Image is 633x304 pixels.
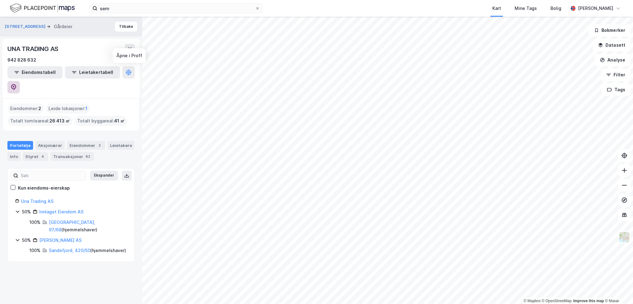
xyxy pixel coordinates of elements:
input: Søk på adresse, matrikkel, gårdeiere, leietakere eller personer [97,4,255,13]
div: Gårdeier [54,23,72,30]
div: 100% [29,219,40,226]
input: Søk [18,171,86,180]
a: OpenStreetMap [542,299,572,303]
div: Kun eiendoms-eierskap [18,184,70,192]
div: Kontrollprogram for chat [602,274,633,304]
button: Eiendomstabell [7,66,62,79]
div: 62 [84,153,91,160]
iframe: Chat Widget [602,274,633,304]
a: Una Trading AS [21,199,53,204]
button: Bokmerker [589,24,631,36]
div: Info [7,152,20,161]
a: Mapbox [524,299,541,303]
button: Filter [601,69,631,81]
span: 2 [38,105,41,112]
div: ( hjemmelshaver ) [49,247,126,254]
div: Totalt byggareal : [75,116,127,126]
img: logo.f888ab2527a4732fd821a326f86c7f29.svg [10,3,75,14]
button: Tags [602,83,631,96]
div: Leide lokasjoner : [46,104,90,113]
div: Portefølje [7,141,33,150]
div: 4 [40,153,46,160]
div: Transaksjoner [51,152,94,161]
div: Aksjonærer [36,141,65,150]
button: Ekspander [90,171,118,181]
span: 1 [85,105,87,112]
div: 50% [22,208,31,216]
button: Tilbake [115,22,137,32]
a: [GEOGRAPHIC_DATA], 97/68 [49,220,95,232]
a: [PERSON_NAME] AS [39,238,82,243]
div: Kart [492,5,501,12]
div: Eiendommer [67,141,105,150]
div: Leietakere [108,141,134,150]
button: Analyse [595,54,631,66]
div: 100% [29,247,40,254]
button: [STREET_ADDRESS] [5,24,47,30]
div: Eiendommer : [8,104,44,113]
img: Z [618,231,630,243]
div: Totalt tomteareal : [8,116,72,126]
div: Mine Tags [515,5,537,12]
a: Sandefjord, 420/50 [49,248,90,253]
a: Innlaget Eiendom AS [39,209,83,214]
span: 41 ㎡ [114,117,125,125]
div: Styret [23,152,48,161]
div: [PERSON_NAME] [578,5,613,12]
div: 2 [96,142,103,148]
div: Bolig [550,5,561,12]
button: Datasett [593,39,631,51]
a: Improve this map [573,299,604,303]
div: UNA TRADING AS [7,44,60,54]
span: 26 413 ㎡ [49,117,70,125]
div: ( hjemmelshaver ) [49,219,127,233]
div: 50% [22,237,31,244]
button: Leietakertabell [65,66,120,79]
div: 942 828 632 [7,56,36,64]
